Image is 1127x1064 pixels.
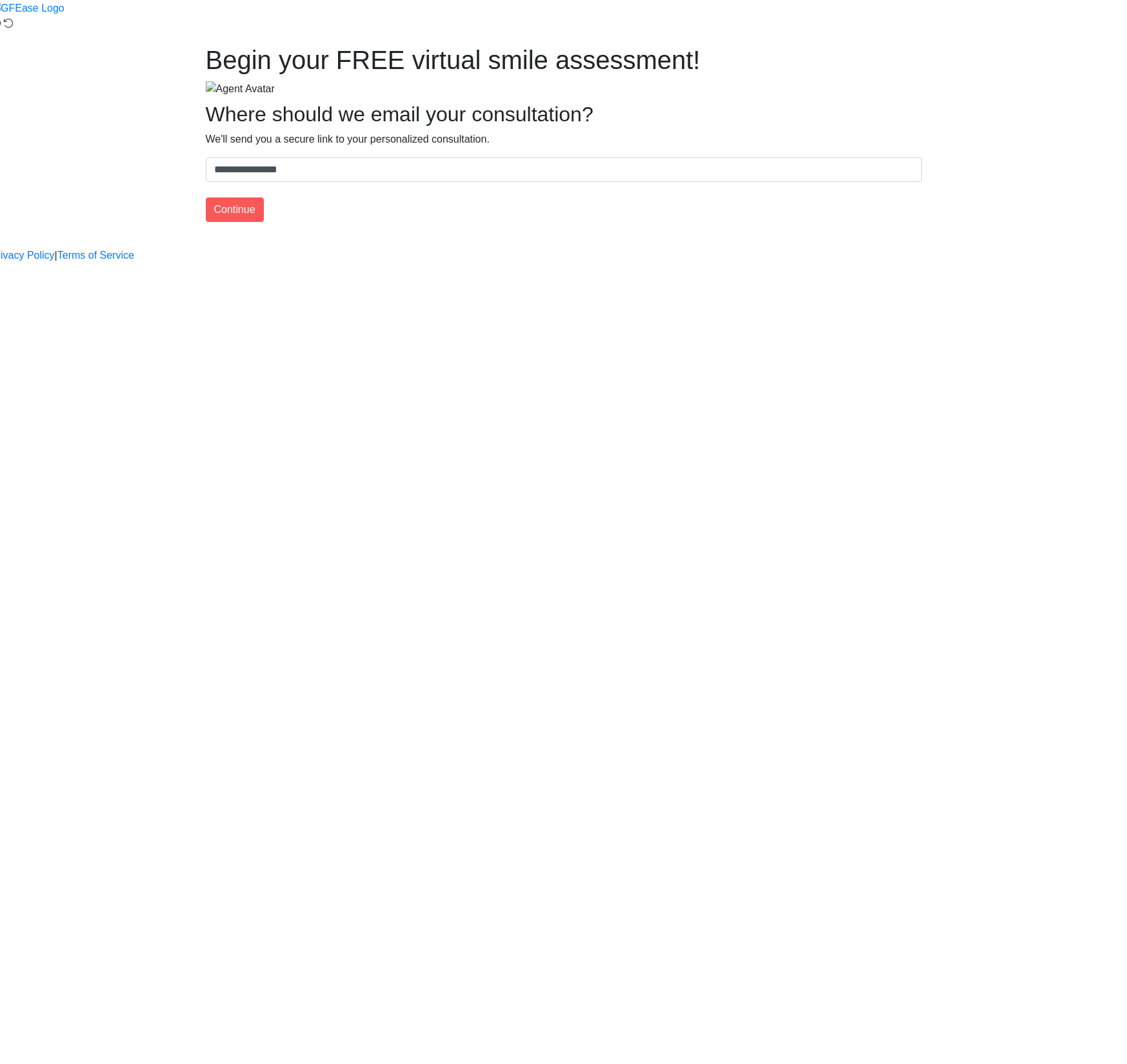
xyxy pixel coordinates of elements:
[206,81,275,97] img: Agent Avatar
[206,45,922,75] h1: Begin your FREE virtual smile assessment!
[206,197,264,222] button: Continue
[206,132,922,147] p: We'll send you a secure link to your personalized consultation.
[55,248,57,263] a: |
[206,102,922,126] h2: Where should we email your consultation?
[57,248,134,263] a: Terms of Service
